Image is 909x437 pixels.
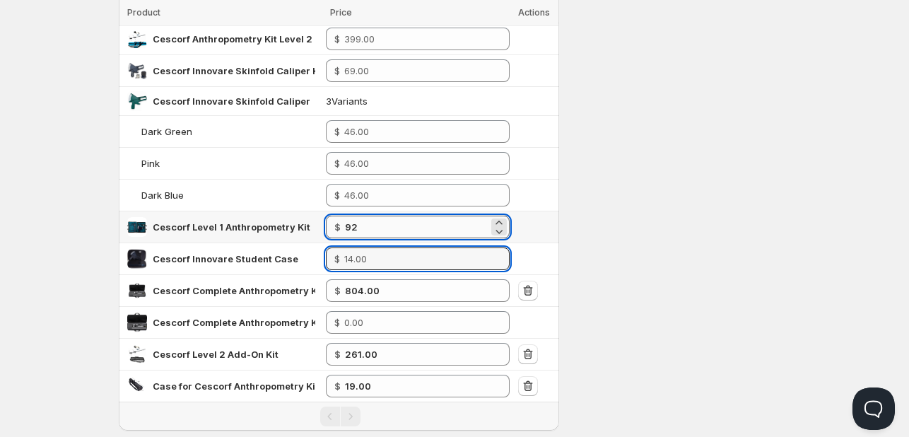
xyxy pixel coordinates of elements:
[334,126,340,137] span: $
[141,188,184,202] div: Dark Blue
[344,311,488,334] input: 0.00
[119,402,559,431] nav: Pagination
[345,279,488,302] input: 1050.00
[344,152,488,175] input: 46.00
[345,343,488,366] input: 357.00
[344,247,488,270] input: 14.00
[334,65,340,76] span: $
[153,220,310,234] div: Cescorf Level 1 Anthropometry Kit
[334,190,340,201] span: $
[344,59,488,82] input: 69.00
[153,380,380,392] span: Case for Cescorf Anthropometry Kit Case (Black)
[153,252,298,266] div: Cescorf Innovare Student Case
[153,95,310,107] span: Cescorf Innovare Skinfold Caliper
[153,284,315,298] div: Cescorf Complete Anthropometry Kit with Skinfold Caliper
[153,315,315,330] div: Cescorf Complete Anthropometry Kit Case
[334,380,341,392] strong: $
[153,349,278,360] span: Cescorf Level 2 Add-On Kit
[141,156,160,170] div: Pink
[153,221,310,233] span: Cescorf Level 1 Anthropometry Kit
[153,65,325,76] span: Cescorf Innovare Skinfold Caliper Kit
[141,158,160,169] span: Pink
[153,317,350,328] span: Cescorf Complete Anthropometry Kit Case
[334,349,341,360] strong: $
[153,64,315,78] div: Cescorf Innovare Skinfold Caliper Kit
[141,124,192,139] div: Dark Green
[345,375,488,397] input: 25.00
[141,126,192,137] span: Dark Green
[334,221,341,233] strong: $
[153,253,298,264] span: Cescorf Innovare Student Case
[153,32,312,46] div: Cescorf Anthropometry Kit Level 2
[153,379,315,393] div: Case for Cescorf Anthropometry Kit Case (Black)
[334,33,340,45] span: $
[153,33,312,45] span: Cescorf Anthropometry Kit Level 2
[330,7,352,18] span: Price
[334,285,341,296] strong: $
[153,285,423,296] span: Cescorf Complete Anthropometry Kit with Skinfold Caliper
[153,347,278,361] div: Cescorf Level 2 Add-On Kit
[334,253,340,264] span: $
[344,184,488,206] input: 46.00
[852,388,895,430] iframe: Help Scout Beacon - Open
[127,7,160,18] span: Product
[345,216,488,238] input: 124.00
[322,87,514,116] td: 3 Variants
[518,7,550,18] span: Actions
[334,317,340,328] span: $
[344,120,488,143] input: 46.00
[153,94,310,108] div: Cescorf Innovare Skinfold Caliper
[334,158,340,169] span: $
[344,28,488,50] input: 399.00
[141,190,184,201] span: Dark Blue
